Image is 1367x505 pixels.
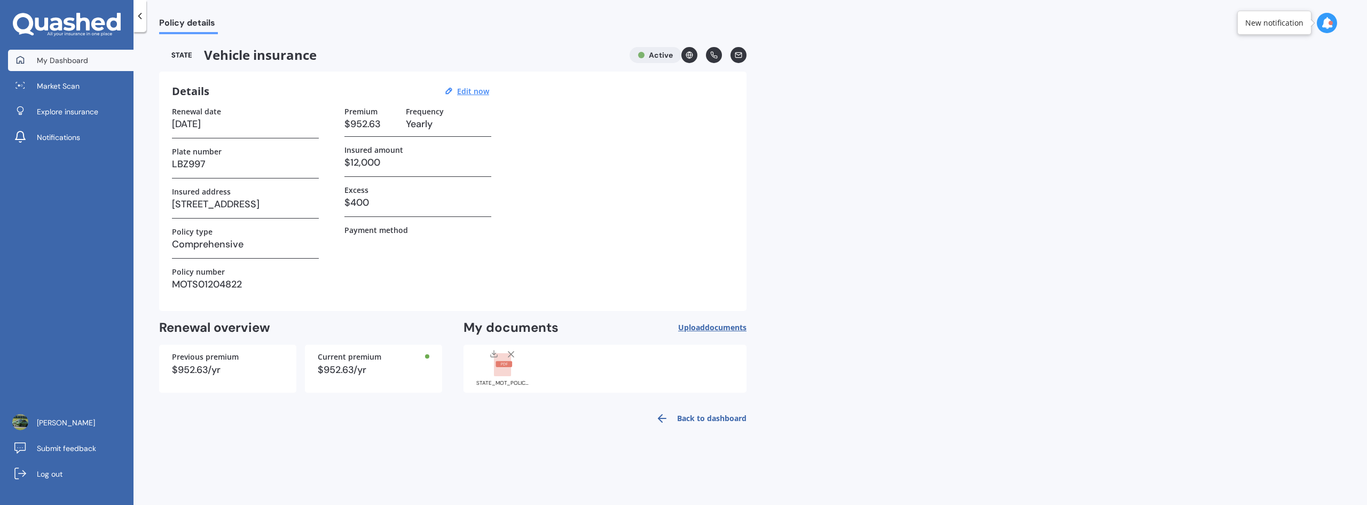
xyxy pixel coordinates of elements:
label: Policy type [172,227,213,236]
div: Current premium [318,353,429,361]
h3: MOTS01204822 [172,276,319,292]
label: Insured address [172,187,231,196]
label: Premium [344,107,378,116]
span: [PERSON_NAME] [37,417,95,428]
div: $952.63/yr [172,365,284,375]
label: Plate number [172,147,222,156]
h2: My documents [463,320,559,336]
h3: Yearly [406,116,491,132]
img: State-text-1.webp [159,47,204,63]
span: Market Scan [37,81,80,91]
a: Log out [8,463,133,485]
span: My Dashboard [37,55,88,66]
h3: $400 [344,195,491,211]
button: Uploaddocuments [678,320,747,336]
label: Renewal date [172,107,221,116]
div: $952.63/yr [318,365,429,375]
a: [PERSON_NAME] [8,412,133,433]
span: Explore insurance [37,106,98,117]
a: Back to dashboard [649,406,747,431]
label: Policy number [172,267,225,276]
h3: LBZ997 [172,156,319,172]
div: STATE_MOT_POLICY_SCHEDULE_MOTS01204822_20250621223001660.pdf [476,380,530,386]
span: Notifications [37,132,80,143]
h3: Details [172,84,209,98]
h3: Comprehensive [172,236,319,252]
u: Edit now [457,86,489,96]
a: Notifications [8,127,133,148]
label: Frequency [406,107,444,116]
a: Explore insurance [8,101,133,122]
a: Submit feedback [8,438,133,459]
div: Previous premium [172,353,284,361]
span: Log out [37,469,62,479]
label: Payment method [344,226,408,235]
span: Upload [678,323,747,332]
span: Policy details [159,18,218,32]
img: ACg8ocLd7WkS6T5zCbZ6UvZF3Ly31xRG1usiQwzwAfB25Vjw5yk55-n8=s96-c [12,414,28,430]
h3: $952.63 [344,116,397,132]
button: Edit now [454,87,492,96]
label: Excess [344,185,368,195]
h2: Renewal overview [159,320,442,336]
span: Vehicle insurance [159,47,621,63]
h3: [DATE] [172,116,319,132]
a: My Dashboard [8,50,133,71]
label: Insured amount [344,145,403,154]
div: New notification [1245,18,1303,28]
span: documents [705,322,747,332]
h3: [STREET_ADDRESS] [172,196,319,212]
a: Market Scan [8,75,133,97]
h3: $12,000 [344,154,491,170]
span: Submit feedback [37,443,96,454]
